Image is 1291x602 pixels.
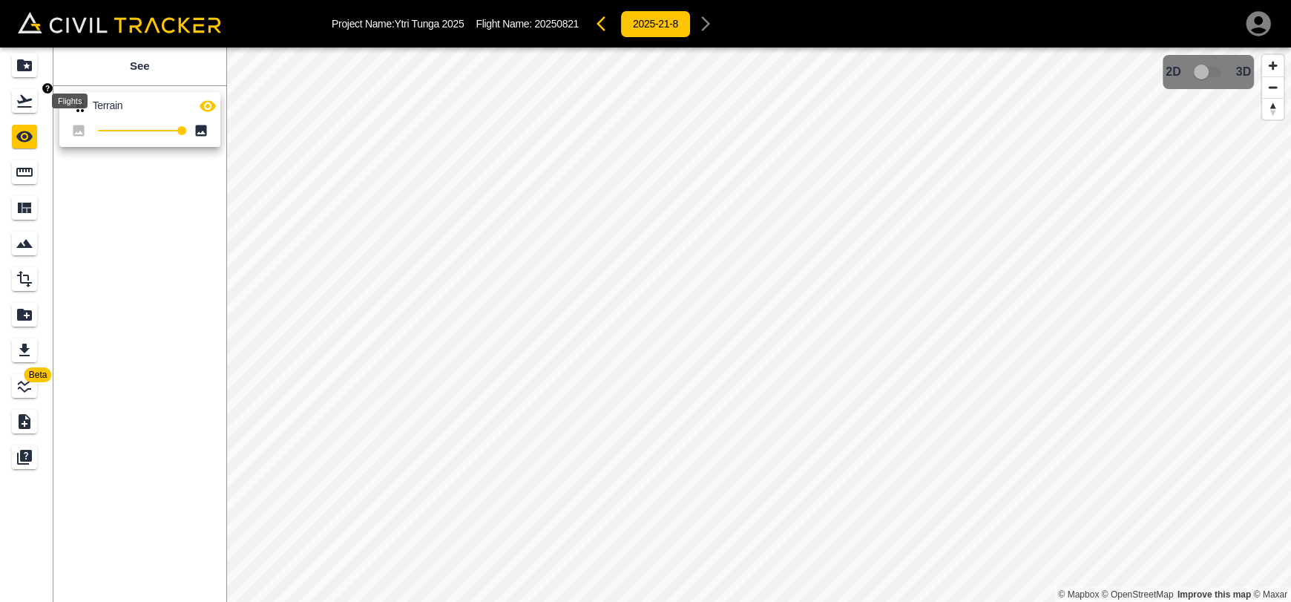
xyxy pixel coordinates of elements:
img: Civil Tracker [18,12,221,33]
div: Flights [52,94,88,108]
span: 20250821 [534,18,579,30]
span: 3D model not uploaded yet [1187,58,1230,86]
a: Map feedback [1177,589,1251,600]
a: Maxar [1253,589,1287,600]
p: Project Name: Ytri Tunga 2025 [332,18,464,30]
span: 2D [1166,65,1180,79]
button: Reset bearing to north [1262,98,1284,120]
a: Mapbox [1058,589,1099,600]
a: OpenStreetMap [1102,589,1174,600]
p: Flight Name: [476,18,579,30]
button: 2025-21-8 [620,10,691,38]
button: Zoom out [1262,76,1284,98]
span: 3D [1236,65,1251,79]
canvas: Map [226,48,1291,602]
button: Zoom in [1262,55,1284,76]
